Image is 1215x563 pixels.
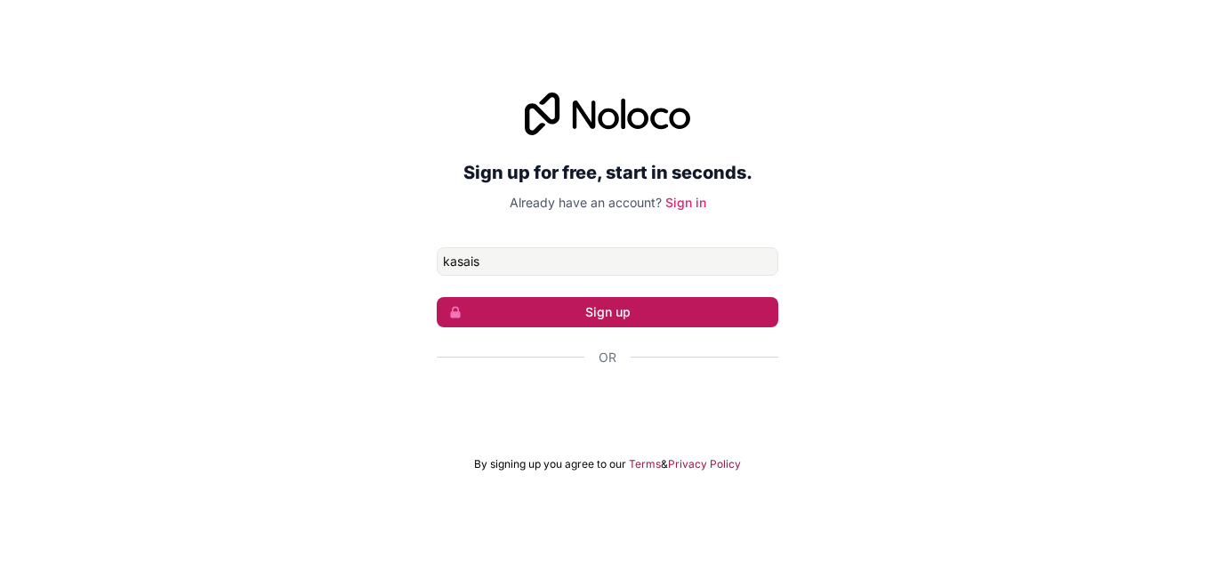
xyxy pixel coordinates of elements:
a: Terms [629,457,661,471]
a: Sign in [665,195,706,210]
span: By signing up you agree to our [474,457,626,471]
iframe: Botón de Acceder con Google [428,386,787,425]
h2: Sign up for free, start in seconds. [437,157,778,189]
span: & [661,457,668,471]
span: Or [599,349,616,366]
a: Privacy Policy [668,457,741,471]
input: Email address [437,247,778,276]
span: Already have an account? [510,195,662,210]
button: Sign up [437,297,778,327]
